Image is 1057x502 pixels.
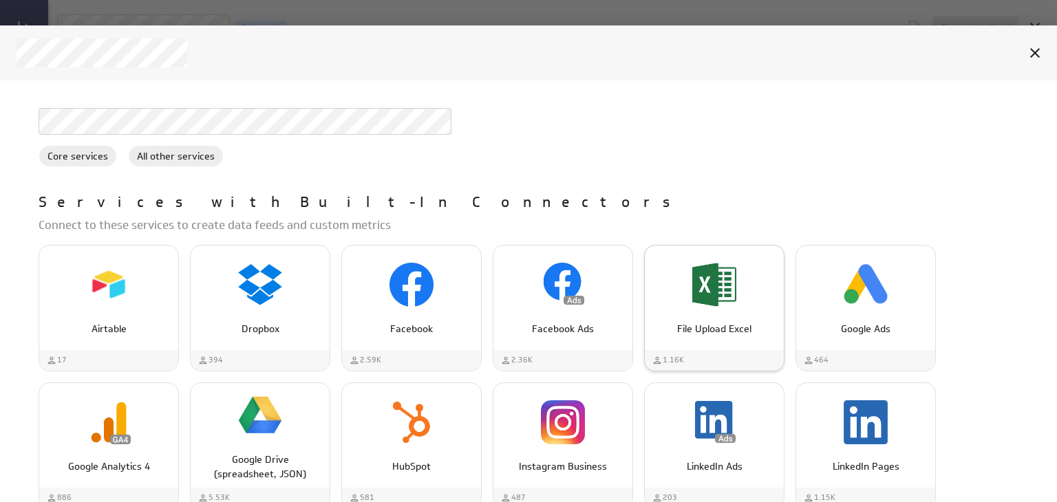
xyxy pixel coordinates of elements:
div: Facebook [341,245,482,371]
img: image729517258887019810.png [389,263,434,307]
p: LinkedIn Pages [811,459,921,474]
p: Connect to these services to create data feeds and custom metrics [39,217,1029,234]
div: Dropbox [190,245,330,371]
div: Used by 1,162 customers [652,354,684,366]
div: Used by 394 customers [197,354,223,366]
span: Core services [39,149,116,164]
p: HubSpot [356,459,467,474]
div: Used by 2,361 customers [500,354,533,366]
img: image9173415954662449888.png [541,400,585,444]
div: Cancel [1023,41,1047,65]
span: 17 [57,354,67,366]
div: Used by 2,591 customers [349,354,381,366]
img: image1927158031853539236.png [844,400,888,444]
p: Google Drive (spreadsheet, JSON) [205,452,315,481]
div: Facebook Ads [493,245,633,371]
span: 464 [814,354,829,366]
div: File Upload Excel [644,245,784,371]
div: Used by 464 customers [803,354,829,366]
p: Google Ads [811,322,921,336]
img: image8417636050194330799.png [844,263,888,307]
p: LinkedIn Ads [659,459,769,474]
img: image2754833655435752804.png [541,263,585,307]
p: Dropbox [205,322,315,336]
p: Services with Built-In Connectors [39,192,684,214]
img: image4788249492605619304.png [389,400,434,444]
div: All other services [128,145,224,167]
div: Google Ads [796,245,936,371]
img: image1858912082062294012.png [692,400,736,444]
img: image8568443328629550135.png [692,263,736,307]
p: Instagram Business [508,459,618,474]
span: 1.16K [663,354,684,366]
img: image6502031566950861830.png [87,400,131,444]
span: All other services [129,149,223,164]
span: 2.36K [511,354,533,366]
span: 394 [209,354,223,366]
div: Used by 17 customers [46,354,67,366]
p: File Upload Excel [659,322,769,336]
p: Facebook [356,322,467,336]
p: Facebook Ads [508,322,618,336]
p: Google Analytics 4 [54,459,164,474]
img: image9156438501376889142.png [87,263,131,307]
div: Core services [39,145,117,167]
span: 2.59K [360,354,381,366]
p: Airtable [54,322,164,336]
div: Airtable [39,245,179,371]
img: image4311023796963959761.png [238,263,282,307]
img: image6554840226126694000.png [238,393,282,437]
